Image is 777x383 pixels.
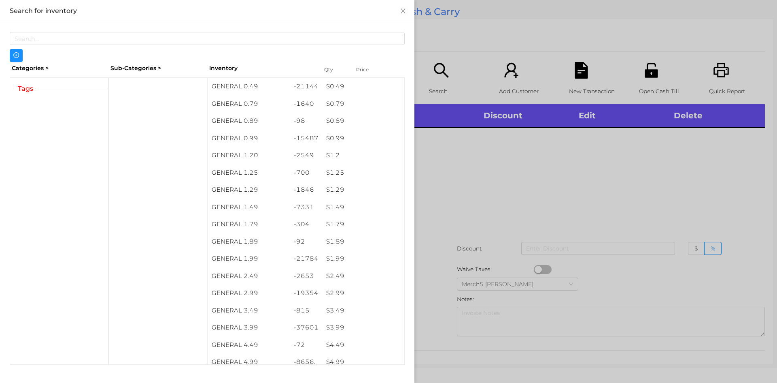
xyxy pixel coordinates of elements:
[290,267,323,285] div: -2653
[290,199,323,216] div: -7331
[290,147,323,164] div: -2549
[322,147,404,164] div: $ 1.2
[290,250,323,267] div: -21784
[322,164,404,182] div: $ 1.25
[290,336,323,354] div: -72
[290,216,323,233] div: -304
[208,319,290,336] div: GENERAL 3.99
[322,78,404,95] div: $ 0.49
[208,199,290,216] div: GENERAL 1.49
[322,267,404,285] div: $ 2.49
[290,319,323,336] div: -37601
[208,285,290,302] div: GENERAL 2.99
[322,95,404,113] div: $ 0.79
[208,147,290,164] div: GENERAL 1.20
[290,164,323,182] div: -700
[322,319,404,336] div: $ 3.99
[14,84,37,94] span: Tags
[322,216,404,233] div: $ 1.79
[322,302,404,319] div: $ 3.49
[208,250,290,267] div: GENERAL 1.99
[290,353,323,380] div: -8656.5
[322,233,404,250] div: $ 1.89
[10,62,108,75] div: Categories >
[208,95,290,113] div: GENERAL 0.79
[290,181,323,199] div: -1846
[208,267,290,285] div: GENERAL 2.49
[10,6,405,15] div: Search for inventory
[208,164,290,182] div: GENERAL 1.25
[10,49,23,62] button: icon: plus-circle
[290,285,323,302] div: -19354
[209,64,314,73] div: Inventory
[400,8,406,14] i: icon: close
[290,130,323,147] div: -15487
[208,216,290,233] div: GENERAL 1.79
[322,285,404,302] div: $ 2.99
[208,302,290,319] div: GENERAL 3.49
[208,112,290,130] div: GENERAL 0.89
[322,112,404,130] div: $ 0.89
[290,78,323,95] div: -21144
[354,64,386,75] div: Price
[208,181,290,199] div: GENERAL 1.29
[322,130,404,147] div: $ 0.99
[208,233,290,250] div: GENERAL 1.89
[208,78,290,95] div: GENERAL 0.49
[290,112,323,130] div: -98
[208,353,290,371] div: GENERAL 4.99
[108,62,207,75] div: Sub-Categories >
[322,64,346,75] div: Qty
[322,336,404,354] div: $ 4.49
[208,336,290,354] div: GENERAL 4.49
[290,233,323,250] div: -92
[290,302,323,319] div: -815
[322,250,404,267] div: $ 1.99
[208,130,290,147] div: GENERAL 0.99
[10,32,405,45] input: Search...
[290,95,323,113] div: -1640
[322,199,404,216] div: $ 1.49
[322,353,404,371] div: $ 4.99
[322,181,404,199] div: $ 1.29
